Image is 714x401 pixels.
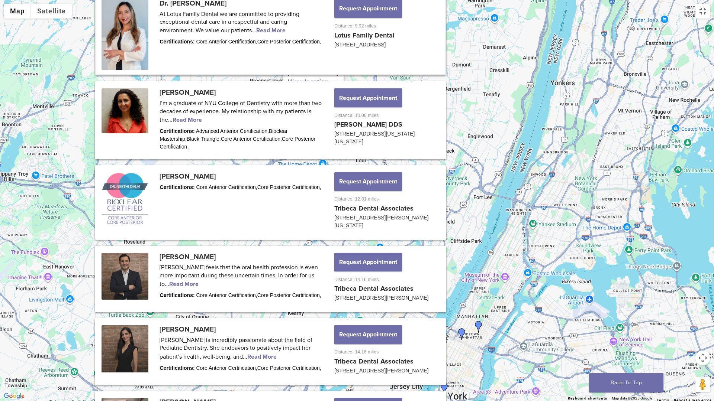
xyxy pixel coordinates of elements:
[334,88,402,107] button: Request Appointment
[334,253,402,271] button: Request Appointment
[334,325,402,344] button: Request Appointment
[589,373,663,392] a: Back To Top
[334,172,402,191] button: Request Appointment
